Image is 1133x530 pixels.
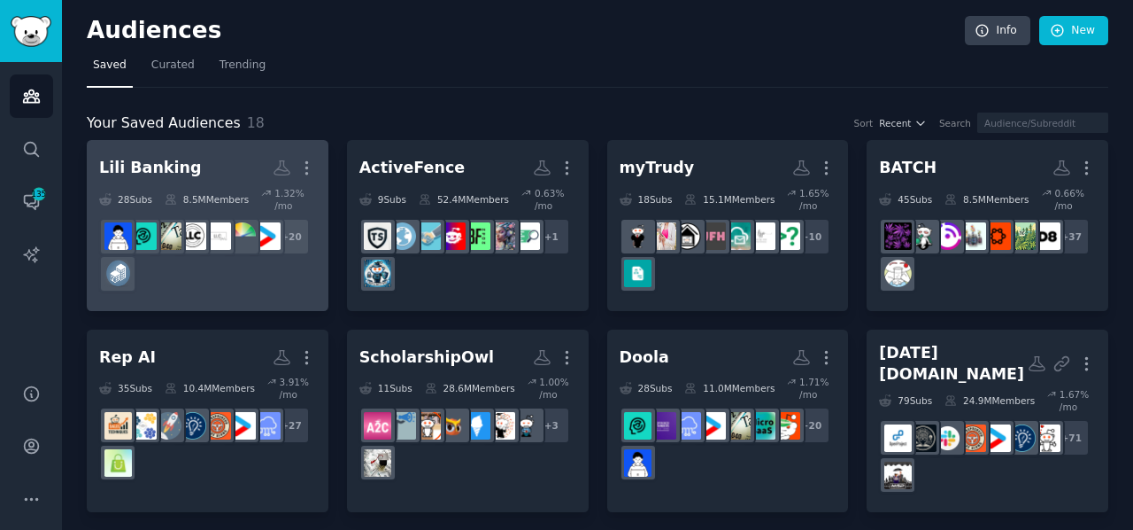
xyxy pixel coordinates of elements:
img: CollegeRant [513,412,540,440]
div: 79 Sub s [879,388,932,413]
img: Accounting [773,412,800,440]
div: + 20 [793,407,830,444]
div: 1.71 % /mo [799,376,836,401]
img: SaaS [674,412,701,440]
img: startup [983,425,1011,452]
div: ScholarshipOwl [359,347,494,369]
div: + 27 [273,407,310,444]
img: openproject [884,425,912,452]
img: remotedaily [723,222,751,250]
img: Delta8_gummies [959,222,986,250]
div: + 10 [793,218,830,255]
img: Shopify_Success [104,449,132,477]
input: Audience/Subreddit [977,113,1108,133]
a: ActiveFence9Subs52.4MMembers0.63% /mo+1jobboardsearchgenerativeAIbattlefield2042cybersecuritytech... [347,140,589,311]
img: GummySearch logo [11,16,51,47]
span: Curated [151,58,195,74]
img: technology [413,222,441,250]
div: 45 Sub s [879,187,932,212]
div: 28 Sub s [99,187,152,212]
div: 3.91 % /mo [280,376,316,401]
img: WFH [674,222,701,250]
div: 18 Sub s [620,187,673,212]
div: 8.5M Members [165,187,249,212]
span: Recent [879,117,911,129]
img: Delta8SuperStore [1033,222,1060,250]
div: + 71 [1052,419,1090,456]
h2: Audiences [87,17,965,45]
img: ExperiencedFounders [649,412,676,440]
div: Doola [620,347,669,369]
img: generativeAI [488,222,515,250]
img: ApplyingToCollege [364,412,391,440]
div: 28 Sub s [620,376,673,401]
img: startup [253,222,281,250]
img: llc_life [179,222,206,250]
div: Rep AI [99,347,156,369]
img: scholarships [364,449,391,477]
span: Your Saved Audiences [87,113,241,135]
img: FoundersHub [129,222,157,250]
div: 1.65 % /mo [799,187,836,212]
button: Recent [879,117,927,129]
div: 1.67 % /mo [1060,388,1096,413]
div: ActiveFence [359,157,465,179]
img: tax [723,412,751,440]
a: Doola28Subs11.0MMembers1.71% /mo+20AccountingmicrosaastaxstartupSaaSExperiencedFoundersFoundersHu... [607,330,849,513]
img: cscareerquestions [773,222,800,250]
img: msp [884,462,912,489]
img: TrustAndSafety [364,222,391,250]
div: + 37 [1052,218,1090,255]
a: Saved [87,51,133,88]
img: InternationalStudents [413,412,441,440]
img: news [389,222,416,250]
img: SalesOperations [129,412,157,440]
img: delta8carts [983,222,1011,250]
img: startups [154,412,181,440]
img: EntrepreneurRideAlong [959,425,986,452]
a: New [1039,16,1108,46]
div: BATCH [879,157,936,179]
a: myTrudy18Subs15.1MMembers1.65% /mo+10cscareerquestionsFreshJobPostingsremotedailyWFHJobsWFHonline... [607,140,849,311]
img: cybersecurity [438,222,466,250]
img: CRedit [228,222,256,250]
div: 11 Sub s [359,376,412,401]
a: Info [965,16,1030,46]
img: WFHJobs [698,222,726,250]
a: [DATE][DOMAIN_NAME]79Subs24.9MMembers1.67% /mo+71nonprofitEntrepreneurshipstartupEntrepreneurRide... [867,330,1108,513]
img: trustandsafetypros [364,260,391,287]
img: mediumbusiness [104,260,132,287]
div: 11.0M Members [684,376,775,401]
a: BATCH45Subs8.5MMembers0.66% /mo+37Delta8SuperStorethcediblereviewsdelta8cartsDelta8_gummiesCannab... [867,140,1108,311]
img: ScholarshipOwl [438,412,466,440]
img: lawschooladmissions [463,412,490,440]
div: + 1 [533,218,570,255]
img: careerguidance [624,222,651,250]
div: myTrudy [620,157,695,179]
div: 1.00 % /mo [539,376,575,401]
img: jobboardsearch [513,222,540,250]
img: college [488,412,515,440]
div: Lili Banking [99,157,201,179]
img: FoundersHub [624,412,651,440]
img: CannabisNewsInfo [934,222,961,250]
div: + 3 [533,407,570,444]
div: 10.4M Members [165,376,255,401]
div: 8.5M Members [944,187,1029,212]
span: Saved [93,58,127,74]
a: Lili Banking28Subs8.5MMembers1.32% /mo+20startupCReditLLcMasterclassllc_lifetaxFoundersHubTheFoun... [87,140,328,311]
img: weed [909,222,936,250]
img: startup [698,412,726,440]
div: 28.6M Members [425,376,515,401]
div: 1.32 % /mo [274,187,316,212]
a: Rep AI35Subs10.4MMembers3.91% /mo+27SaaSstartupEntrepreneurRideAlongEntrepreneurshipstartupsSales... [87,330,328,513]
img: treedibles [884,222,912,250]
img: TheFounders [104,222,132,250]
img: onlinejobsforall [649,222,676,250]
img: Advice [389,412,416,440]
span: 18 [247,114,265,131]
div: 9 Sub s [359,187,406,212]
div: Search [939,117,971,129]
div: 24.9M Members [944,388,1035,413]
img: startup [228,412,256,440]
